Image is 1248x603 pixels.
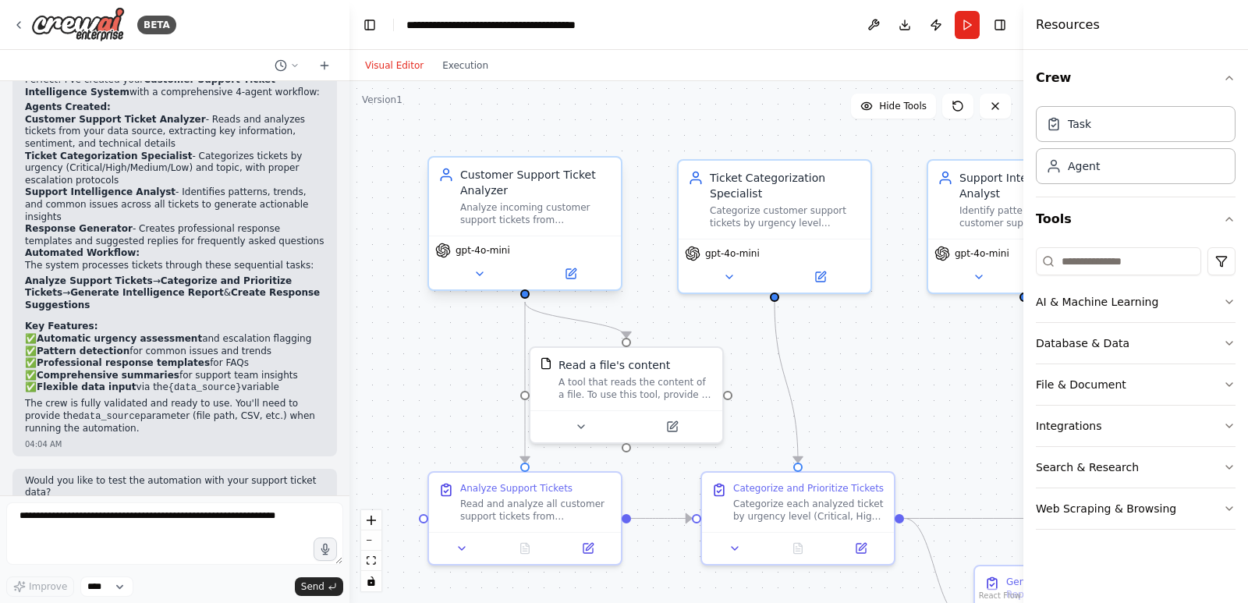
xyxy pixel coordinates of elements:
[1068,158,1100,174] div: Agent
[361,530,381,551] button: zoom out
[526,264,615,283] button: Open in side panel
[37,357,210,368] strong: Professional response templates
[268,56,306,75] button: Switch to previous chat
[558,357,670,373] div: Read a file's content
[25,223,324,247] li: - Creates professional response templates and suggested replies for frequently asked questions
[834,539,888,558] button: Open in side panel
[733,482,884,495] div: Categorize and Prioritize Tickets
[677,159,872,294] div: Ticket Categorization SpecialistCategorize customer support tickets by urgency level (critical, h...
[25,275,153,286] strong: Analyze Support Tickets
[25,151,324,187] li: - Categorizes tickets by urgency (Critical/High/Medium/Low) and topic, with proper escalation pro...
[37,333,202,344] strong: Automatic urgency assessment
[25,275,324,312] li: → → &
[561,539,615,558] button: Open in side panel
[460,498,612,523] div: Read and analyze all customer support tickets from {data_source}. Extract key information includi...
[733,498,885,523] div: Categorize each analyzed ticket by urgency level (Critical, High, Medium, Low) and topic categori...
[959,204,1111,229] div: Identify patterns and trends in customer support tickets, detect common issues across multiple ti...
[710,204,861,229] div: Categorize customer support tickets by urgency level (critical, high, medium, low) and topic cate...
[1036,241,1236,542] div: Tools
[540,357,552,370] img: FileReadTool
[529,346,724,444] div: FileReadToolRead a file's contentA tool that reads the content of a file. To use this tool, provi...
[361,510,381,591] div: React Flow controls
[29,580,67,593] span: Improve
[879,100,927,112] span: Hide Tools
[1036,100,1236,197] div: Crew
[1036,406,1236,446] button: Integrations
[959,170,1111,201] div: Support Intelligence Analyst
[37,346,129,356] strong: Pattern detection
[70,287,224,298] strong: Generate Intelligence Report
[460,201,612,226] div: Analyze incoming customer support tickets from {data_source} to extract key information, understa...
[1036,447,1236,488] button: Search & Research
[25,186,324,223] li: - Identifies patterns, trends, and common issues across all tickets to generate actionable insights
[25,151,192,161] strong: Ticket Categorization Specialist
[631,511,692,527] g: Edge from 1762f9e3-12b5-45f5-a638-82a7ae59cf79 to 6fd0c495-1f5b-47f8-8405-dcd2e82a9910
[25,275,292,299] strong: Categorize and Prioritize Tickets
[25,74,275,98] strong: Customer Support Ticket Intelligence System
[1036,364,1236,405] button: File & Document
[37,381,136,392] strong: Flexible data input
[361,571,381,591] button: toggle interactivity
[25,398,324,435] p: The crew is fully validated and ready to use. You'll need to provide the parameter (file path, CS...
[989,14,1011,36] button: Hide right sidebar
[25,287,320,310] strong: Create Response Suggestions
[1006,576,1158,601] div: Generate Support Intelligence Report
[25,438,324,450] div: 04:04 AM
[628,417,716,436] button: Open in side panel
[517,302,634,338] g: Edge from e995b13a-3a47-40e7-8382-8099d581bd36 to b4ac1ad2-31e1-4cbb-a26e-4e20de6cc6b3
[25,74,324,98] p: Perfect! I've created your with a comprehensive 4-agent workflow:
[979,591,1021,600] a: React Flow attribution
[362,94,402,106] div: Version 1
[433,56,498,75] button: Execution
[31,7,125,42] img: Logo
[427,159,622,294] div: Customer Support Ticket AnalyzerAnalyze incoming customer support tickets from {data_source} to e...
[710,170,861,201] div: Ticket Categorization Specialist
[25,101,111,112] strong: Agents Created:
[168,382,242,393] code: {data_source}
[456,244,510,257] span: gpt-4o-mini
[765,539,831,558] button: No output available
[517,302,533,463] g: Edge from e995b13a-3a47-40e7-8382-8099d581bd36 to 1762f9e3-12b5-45f5-a638-82a7ae59cf79
[314,537,337,561] button: Click to speak your automation idea
[359,14,381,36] button: Hide left sidebar
[904,511,1238,527] g: Edge from 6fd0c495-1f5b-47f8-8405-dcd2e82a9910 to 7f3df763-b12b-42f5-ad71-608af87c3a2e
[460,167,612,198] div: Customer Support Ticket Analyzer
[406,17,582,33] nav: breadcrumb
[1036,323,1236,364] button: Database & Data
[1036,56,1236,100] button: Crew
[460,482,573,495] div: Analyze Support Tickets
[361,551,381,571] button: fit view
[37,370,179,381] strong: Comprehensive summaries
[301,580,324,593] span: Send
[295,577,343,596] button: Send
[427,471,622,566] div: Analyze Support TicketsRead and analyze all customer support tickets from {data_source}. Extract ...
[25,333,324,395] p: ✅ and escalation flagging ✅ for common issues and trends ✅ for FAQs ✅ for support team insights ✅...
[25,114,324,151] li: - Reads and analyzes tickets from your data source, extracting key information, sentiment, and te...
[25,247,140,258] strong: Automated Workflow:
[1036,16,1100,34] h4: Resources
[955,247,1009,260] span: gpt-4o-mini
[25,186,175,197] strong: Support Intelligence Analyst
[6,576,74,597] button: Improve
[25,223,133,234] strong: Response Generator
[361,510,381,530] button: zoom in
[705,247,760,260] span: gpt-4o-mini
[851,94,936,119] button: Hide Tools
[767,302,806,463] g: Edge from b16f526a-4630-4ed6-b255-f3ef15533090 to 6fd0c495-1f5b-47f8-8405-dcd2e82a9910
[356,56,433,75] button: Visual Editor
[25,475,324,499] p: Would you like to test the automation with your support ticket data?
[1068,116,1091,132] div: Task
[79,411,140,422] code: data_source
[312,56,337,75] button: Start a new chat
[776,268,864,286] button: Open in side panel
[492,539,558,558] button: No output available
[25,321,97,332] strong: Key Features:
[700,471,895,566] div: Categorize and Prioritize TicketsCategorize each analyzed ticket by urgency level (Critical, High...
[927,159,1122,294] div: Support Intelligence AnalystIdentify patterns and trends in customer support tickets, detect comm...
[1036,488,1236,529] button: Web Scraping & Browsing
[1036,197,1236,241] button: Tools
[25,260,324,272] p: The system processes tickets through these sequential tasks:
[1036,282,1236,322] button: AI & Machine Learning
[558,376,713,401] div: A tool that reads the content of a file. To use this tool, provide a 'file_path' parameter with t...
[25,114,206,125] strong: Customer Support Ticket Analyzer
